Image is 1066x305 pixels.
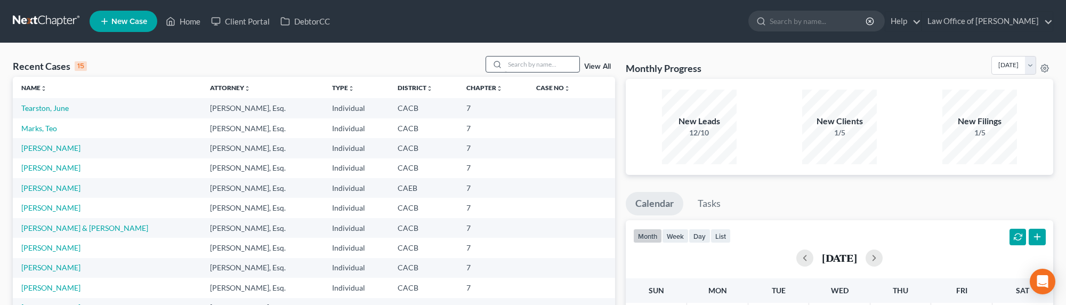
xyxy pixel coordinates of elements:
[802,127,877,138] div: 1/5
[922,12,1053,31] a: Law Office of [PERSON_NAME]
[802,115,877,127] div: New Clients
[710,229,731,243] button: list
[536,84,570,92] a: Case Nounfold_more
[21,243,80,252] a: [PERSON_NAME]
[21,223,148,232] a: [PERSON_NAME] & [PERSON_NAME]
[206,12,275,31] a: Client Portal
[389,198,458,218] td: CACB
[458,238,528,258] td: 7
[458,258,528,278] td: 7
[324,158,389,178] td: Individual
[324,258,389,278] td: Individual
[332,84,354,92] a: Typeunfold_more
[398,84,433,92] a: Districtunfold_more
[458,278,528,298] td: 7
[496,85,503,92] i: unfold_more
[689,229,710,243] button: day
[21,283,80,292] a: [PERSON_NAME]
[942,115,1017,127] div: New Filings
[893,286,908,295] span: Thu
[201,238,323,258] td: [PERSON_NAME], Esq.
[324,198,389,218] td: Individual
[942,127,1017,138] div: 1/5
[201,138,323,158] td: [PERSON_NAME], Esq.
[13,60,87,73] div: Recent Cases
[389,118,458,138] td: CACB
[210,84,251,92] a: Attorneyunfold_more
[201,118,323,138] td: [PERSON_NAME], Esq.
[389,98,458,118] td: CACB
[458,218,528,238] td: 7
[389,218,458,238] td: CACB
[275,12,335,31] a: DebtorCC
[1016,286,1029,295] span: Sat
[324,278,389,298] td: Individual
[324,118,389,138] td: Individual
[324,98,389,118] td: Individual
[201,178,323,198] td: [PERSON_NAME], Esq.
[626,62,701,75] h3: Monthly Progress
[201,278,323,298] td: [PERSON_NAME], Esq.
[584,63,611,70] a: View All
[770,11,867,31] input: Search by name...
[160,12,206,31] a: Home
[111,18,147,26] span: New Case
[201,158,323,178] td: [PERSON_NAME], Esq.
[822,252,857,263] h2: [DATE]
[662,127,737,138] div: 12/10
[21,103,69,113] a: Tearston, June
[389,178,458,198] td: CAEB
[1030,269,1055,294] div: Open Intercom Messenger
[389,138,458,158] td: CACB
[626,192,683,215] a: Calendar
[466,84,503,92] a: Chapterunfold_more
[772,286,786,295] span: Tue
[21,84,47,92] a: Nameunfold_more
[389,158,458,178] td: CACB
[505,57,579,72] input: Search by name...
[324,138,389,158] td: Individual
[21,183,80,192] a: [PERSON_NAME]
[458,98,528,118] td: 7
[458,178,528,198] td: 7
[201,98,323,118] td: [PERSON_NAME], Esq.
[956,286,967,295] span: Fri
[389,238,458,258] td: CACB
[21,124,57,133] a: Marks, Teo
[201,198,323,218] td: [PERSON_NAME], Esq.
[21,263,80,272] a: [PERSON_NAME]
[649,286,664,295] span: Sun
[324,238,389,258] td: Individual
[885,12,921,31] a: Help
[21,143,80,152] a: [PERSON_NAME]
[633,229,662,243] button: month
[426,85,433,92] i: unfold_more
[708,286,727,295] span: Mon
[662,115,737,127] div: New Leads
[75,61,87,71] div: 15
[458,158,528,178] td: 7
[324,218,389,238] td: Individual
[21,163,80,172] a: [PERSON_NAME]
[564,85,570,92] i: unfold_more
[201,258,323,278] td: [PERSON_NAME], Esq.
[458,198,528,218] td: 7
[244,85,251,92] i: unfold_more
[458,138,528,158] td: 7
[662,229,689,243] button: week
[348,85,354,92] i: unfold_more
[201,218,323,238] td: [PERSON_NAME], Esq.
[389,258,458,278] td: CACB
[21,203,80,212] a: [PERSON_NAME]
[831,286,849,295] span: Wed
[389,278,458,298] td: CACB
[324,178,389,198] td: Individual
[688,192,730,215] a: Tasks
[41,85,47,92] i: unfold_more
[458,118,528,138] td: 7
